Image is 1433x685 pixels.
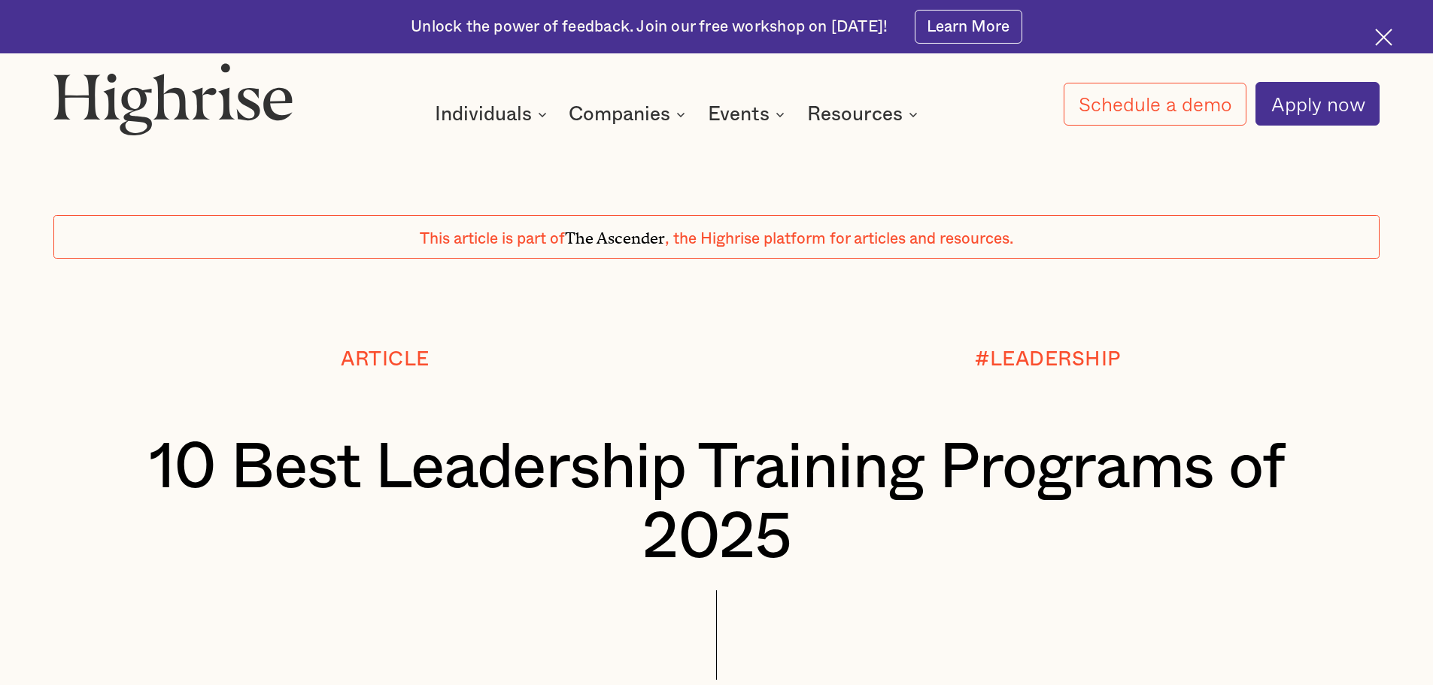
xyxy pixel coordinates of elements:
a: Schedule a demo [1064,83,1247,126]
span: The Ascender [565,225,665,244]
div: Unlock the power of feedback. Join our free workshop on [DATE]! [411,17,888,38]
div: Article [341,348,430,370]
span: This article is part of [420,231,565,247]
img: Highrise logo [53,62,293,135]
h1: 10 Best Leadership Training Programs of 2025 [109,433,1325,574]
div: Events [708,105,789,123]
div: Resources [807,105,903,123]
div: Individuals [435,105,532,123]
a: Learn More [915,10,1022,44]
div: Individuals [435,105,551,123]
div: Events [708,105,770,123]
img: Cross icon [1375,29,1392,46]
div: Companies [569,105,670,123]
div: Companies [569,105,690,123]
div: Resources [807,105,922,123]
span: , the Highrise platform for articles and resources. [665,231,1013,247]
a: Apply now [1255,82,1380,126]
div: #LEADERSHIP [975,348,1121,370]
